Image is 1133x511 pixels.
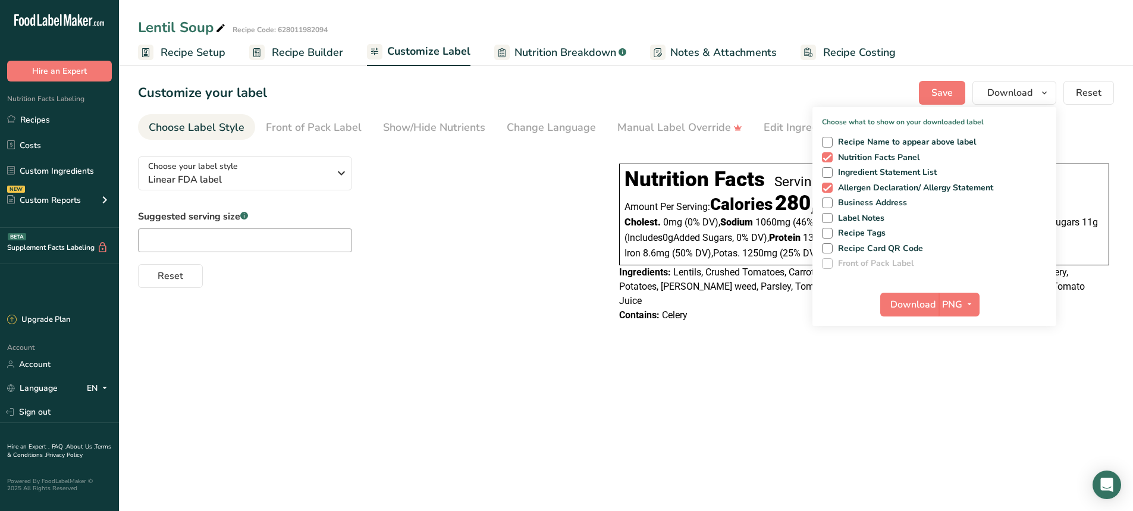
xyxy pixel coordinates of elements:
[149,120,244,136] div: Choose Label Style
[514,45,616,61] span: Nutrition Breakdown
[383,120,485,136] div: Show/Hide Nutrients
[833,152,920,163] span: Nutrition Facts Panel
[833,228,886,239] span: Recipe Tags
[272,45,343,61] span: Recipe Builder
[931,86,953,100] span: Save
[138,17,228,38] div: Lentil Soup
[833,183,994,193] span: Allergen Declaration/ Allergy Statement
[833,213,885,224] span: Label Notes
[46,451,83,459] a: Privacy Policy
[942,297,962,312] span: PNG
[138,83,267,103] h1: Customize your label
[148,160,238,173] span: Choose your label style
[987,86,1032,100] span: Download
[158,269,183,283] span: Reset
[138,156,352,190] button: Choose your label style Linear FDA label
[617,120,742,136] div: Manual Label Override
[619,267,1085,306] span: Lentils, Crushed Tomatoes, Carrots, Onions, Soup, stock, chicken, home-prepared, Water, Celery, P...
[138,209,352,224] label: Suggested serving size
[624,232,734,243] span: Includes Added Sugars
[52,443,66,451] a: FAQ .
[742,247,777,259] span: 1250mg
[87,381,112,396] div: EN
[507,120,596,136] div: Change Language
[1082,217,1098,228] span: 11g
[624,247,641,259] span: Iron
[1063,81,1114,105] button: Reset
[1093,471,1121,499] div: Open Intercom Messenger
[833,197,908,208] span: Business Address
[233,24,328,35] div: Recipe Code: 628011982094
[7,186,25,193] div: NEW
[624,167,765,192] div: Nutrition Facts
[710,195,773,214] span: Calories
[890,297,936,312] span: Download
[1076,86,1101,100] span: Reset
[7,194,81,206] div: Custom Reports
[755,217,790,228] span: 1060mg
[769,232,801,243] span: Protein
[663,217,682,228] span: 0mg
[713,247,740,259] span: Potas.
[793,217,834,228] span: ‏(46% DV)
[672,247,713,259] span: ‏(50% DV)
[8,233,26,240] div: BETA
[972,81,1056,105] button: Download
[7,61,112,81] button: Hire an Expert
[367,38,470,67] a: Customize Label
[7,443,111,459] a: Terms & Conditions .
[7,378,58,399] a: Language
[249,39,343,66] a: Recipe Builder
[803,232,819,243] span: 13g
[624,217,661,228] span: Cholest.
[780,247,819,259] span: ‏(25% DV)
[775,191,816,215] span: 280,
[833,167,937,178] span: Ingredient Statement List
[650,39,777,66] a: Notes & Attachments
[266,120,362,136] div: Front of Pack Label
[7,443,49,451] a: Hire an Expert .
[720,217,753,228] span: Sodium
[736,232,769,243] span: ‏0% DV)
[7,478,112,492] div: Powered By FoodLabelMaker © 2025 All Rights Reserved
[718,217,720,228] span: ,
[148,173,329,187] span: Linear FDA label
[670,45,777,61] span: Notes & Attachments
[161,45,225,61] span: Recipe Setup
[764,120,915,136] div: Edit Ingredients/Allergens List
[494,39,626,66] a: Nutrition Breakdown
[833,258,914,269] span: Front of Pack Label
[823,45,896,61] span: Recipe Costing
[624,232,627,243] span: (
[685,217,720,228] span: ‏(0% DV)
[138,264,203,288] button: Reset
[880,293,939,316] button: Download
[767,232,769,243] span: ,
[663,232,673,243] span: 0g
[939,293,980,316] button: PNG
[812,107,1056,127] p: Choose what to show on your downloaded label
[619,309,660,321] span: Contains:
[801,39,896,66] a: Recipe Costing
[919,81,965,105] button: Save
[711,247,713,259] span: ,
[662,309,688,321] span: Celery
[619,267,671,278] span: Ingredients:
[138,39,225,66] a: Recipe Setup
[643,247,670,259] span: 8.6mg
[66,443,95,451] a: About Us .
[7,314,70,326] div: Upgrade Plan
[732,232,734,243] span: ,
[624,197,816,214] div: Amount Per Serving:
[833,243,924,254] span: Recipe Card QR Code
[774,174,883,190] div: Servings: About 1,
[833,137,977,148] span: Recipe Name to appear above label
[387,43,470,59] span: Customize Label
